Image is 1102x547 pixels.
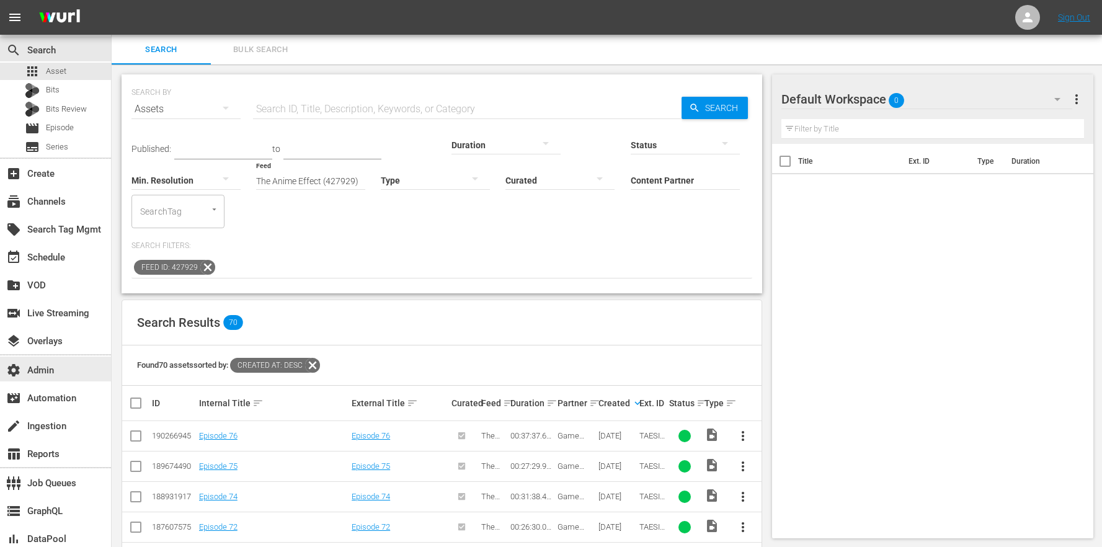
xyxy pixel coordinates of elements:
[6,334,21,349] span: Overlays
[6,419,21,434] span: Ingestion
[598,461,636,471] div: [DATE]
[352,461,390,471] a: Episode 75
[728,512,758,542] button: more_vert
[598,522,636,531] div: [DATE]
[735,489,750,504] span: more_vert
[735,429,750,443] span: more_vert
[152,461,195,471] div: 189674490
[639,398,665,408] div: Ext. ID
[272,144,280,154] span: to
[199,522,238,531] a: Episode 72
[704,458,719,473] span: Video
[352,522,390,531] a: Episode 72
[152,398,195,408] div: ID
[598,396,636,411] div: Created
[889,87,904,113] span: 0
[589,398,600,409] span: sort
[218,43,303,57] span: Bulk Search
[546,398,558,409] span: sort
[481,431,504,459] span: The Anime Effect
[598,431,636,440] div: [DATE]
[30,3,89,32] img: ans4CAIJ8jUAAAAAAAAAAAAAAAAAAAAAAAAgQb4GAAAAAAAAAAAAAAAAAAAAAAAAJMjXAAAAAAAAAAAAAAAAAAAAAAAAgAT5G...
[481,492,504,520] span: The Anime Effect
[481,396,507,411] div: Feed
[781,82,1072,117] div: Default Workspace
[728,482,758,512] button: more_vert
[682,97,748,119] button: Search
[669,396,701,411] div: Status
[46,65,66,78] span: Asset
[6,250,21,265] span: Schedule
[1069,92,1084,107] span: more_vert
[119,43,203,57] span: Search
[137,360,320,370] span: Found 70 assets sorted by:
[6,504,21,518] span: GraphQL
[230,358,305,373] span: Created At: desc
[46,84,60,96] span: Bits
[558,461,587,489] span: Game Show Network
[598,492,636,501] div: [DATE]
[208,203,220,215] button: Open
[735,459,750,474] span: more_vert
[6,278,21,293] span: VOD
[798,144,902,179] th: Title
[352,396,448,411] div: External Title
[704,427,719,442] span: Video
[558,431,587,459] span: Game Show Network
[6,363,21,378] span: Admin
[6,306,21,321] span: Live Streaming
[632,398,643,409] span: keyboard_arrow_down
[558,396,595,411] div: Partner
[1069,84,1084,114] button: more_vert
[252,398,264,409] span: sort
[558,492,587,520] span: Game Show Network
[25,64,40,79] span: Asset
[131,144,171,154] span: Published:
[696,398,708,409] span: sort
[25,83,40,98] div: Bits
[6,194,21,209] span: Channels
[510,431,554,440] div: 00:37:37.622
[152,492,195,501] div: 188931917
[131,92,241,127] div: Assets
[728,421,758,451] button: more_vert
[46,141,68,153] span: Series
[639,431,665,450] span: TAESIM0076
[7,10,22,25] span: menu
[352,492,390,501] a: Episode 74
[152,522,195,531] div: 187607575
[1004,144,1078,179] th: Duration
[46,103,87,115] span: Bits Review
[199,461,238,471] a: Episode 75
[704,518,719,533] span: Video
[199,492,238,501] a: Episode 74
[6,391,21,406] span: Automation
[510,492,554,501] div: 00:31:38.430
[639,492,665,510] span: TAESIM0074
[970,144,1004,179] th: Type
[510,396,554,411] div: Duration
[728,451,758,481] button: more_vert
[735,520,750,535] span: more_vert
[6,43,21,58] span: Search
[6,222,21,237] span: Search Tag Mgmt
[25,140,40,154] span: Series
[407,398,418,409] span: sort
[481,461,504,489] span: The Anime Effect
[152,431,195,440] div: 190266945
[6,166,21,181] span: Create
[6,476,21,491] span: Job Queues
[223,315,243,330] span: 70
[1058,12,1090,22] a: Sign Out
[704,396,724,411] div: Type
[6,531,21,546] span: DataPool
[6,447,21,461] span: Reports
[134,260,200,275] span: Feed ID: 427929
[25,121,40,136] span: Episode
[451,398,477,408] div: Curated
[704,488,719,503] span: Video
[503,398,514,409] span: sort
[25,102,40,117] div: Bits Review
[352,431,390,440] a: Episode 76
[199,396,348,411] div: Internal Title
